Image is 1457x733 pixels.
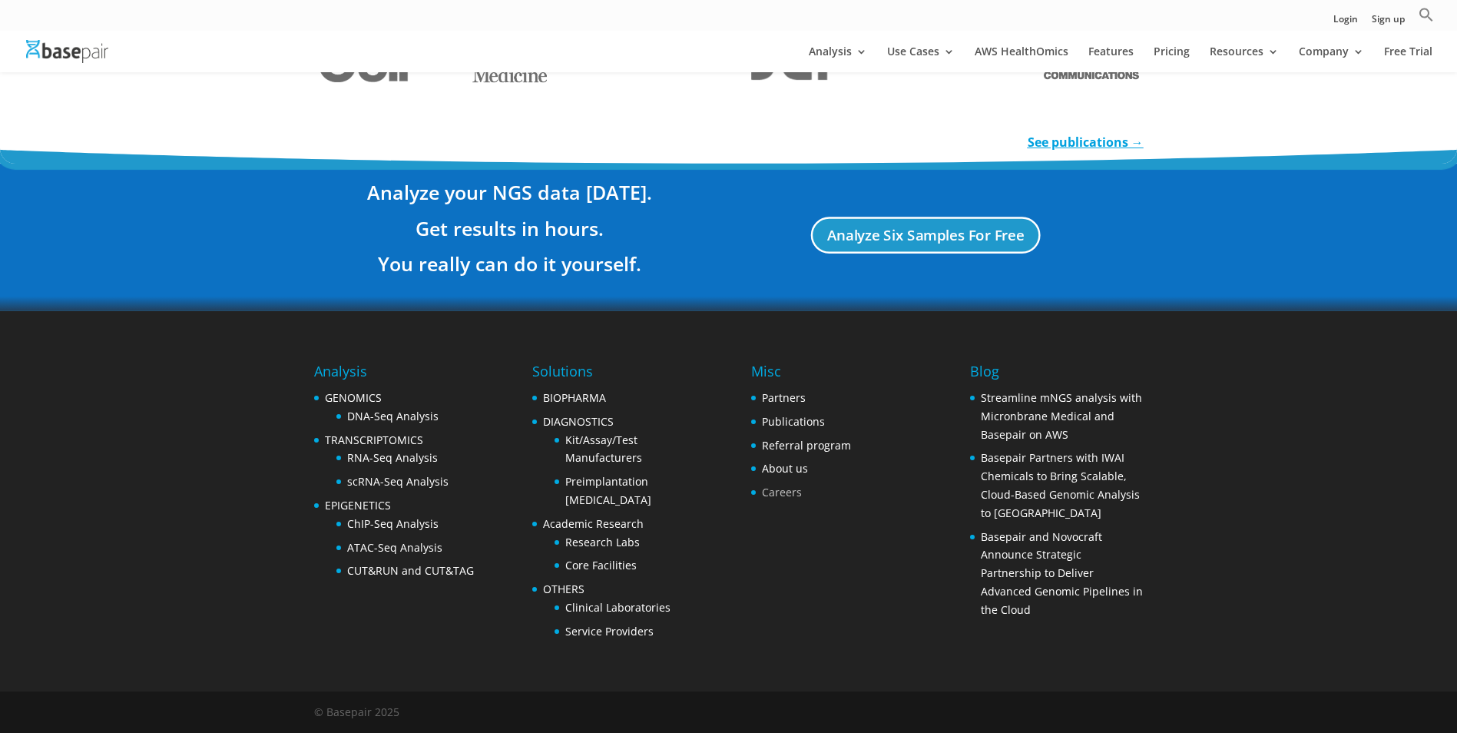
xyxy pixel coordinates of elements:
[543,516,644,531] a: Academic Research
[981,390,1142,442] a: Streamline mNGS analysis with Micronbrane Medical and Basepair on AWS
[565,474,651,507] a: Preimplantation [MEDICAL_DATA]
[1380,656,1439,715] iframe: Drift Widget Chat Controller
[981,529,1143,617] a: Basepair and Novocraft Announce Strategic Partnership to Deliver Advanced Genomic Pipelines in th...
[762,438,851,453] a: Referral program
[1299,46,1364,72] a: Company
[543,390,606,405] a: BIOPHARMA
[325,390,382,405] a: GENOMICS
[543,582,584,596] a: OTHERS
[543,414,614,429] a: DIAGNOSTICS
[325,498,391,512] a: EPIGENETICS
[347,540,442,555] a: ATAC-Seq Analysis
[565,535,640,549] a: Research Labs
[1333,15,1358,31] a: Login
[26,40,108,62] img: Basepair
[565,624,654,638] a: Service Providers
[1419,7,1434,31] a: Search Icon Link
[347,474,449,489] a: scRNA-Seq Analysis
[532,361,705,389] h4: Solutions
[1210,46,1279,72] a: Resources
[1372,15,1405,31] a: Sign up
[975,46,1068,72] a: AWS HealthOmics
[1154,46,1190,72] a: Pricing
[970,361,1143,389] h4: Blog
[981,450,1140,519] a: Basepair Partners with IWAI Chemicals to Bring Scalable, Cloud-Based Genomic Analysis to [GEOGRAP...
[762,390,806,405] a: Partners
[1419,7,1434,22] svg: Search
[314,361,474,389] h4: Analysis
[811,217,1041,254] a: Analyze Six Samples For Free
[314,214,706,250] h3: Get results in hours.
[887,46,955,72] a: Use Cases
[314,703,399,729] div: © Basepair 2025
[347,563,474,578] a: CUT&RUN and CUT&TAG
[1384,46,1432,72] a: Free Trial
[565,558,637,572] a: Core Facilities
[762,461,808,476] a: About us
[347,409,439,423] a: DNA-Seq Analysis
[347,450,438,465] a: RNA-Seq Analysis
[565,433,642,466] a: Kit/Assay/Test Manufacturers
[325,433,423,447] a: TRANSCRIPTOMICS
[762,414,825,429] a: Publications
[1088,46,1134,72] a: Features
[565,600,671,615] a: Clinical Laboratories
[1028,134,1144,151] a: See publications →
[314,250,706,285] h3: You really can do it yourself.
[347,516,439,531] a: ChIP-Seq Analysis
[314,178,706,214] h3: Analyze your NGS data [DATE].
[762,485,802,499] a: Careers
[751,361,851,389] h4: Misc
[809,46,867,72] a: Analysis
